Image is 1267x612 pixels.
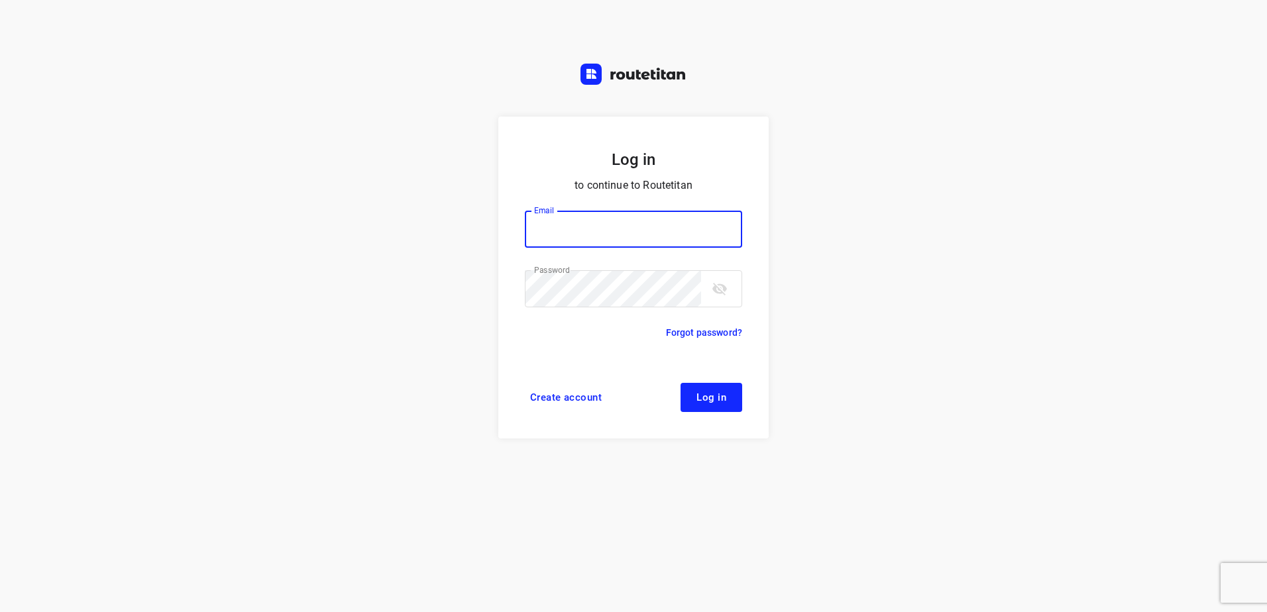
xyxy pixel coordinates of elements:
[706,276,733,302] button: toggle password visibility
[580,64,687,85] img: Routetitan
[525,383,607,412] a: Create account
[530,392,602,403] span: Create account
[681,383,742,412] button: Log in
[525,176,742,195] p: to continue to Routetitan
[580,64,687,88] a: Routetitan
[525,148,742,171] h5: Log in
[666,325,742,340] a: Forgot password?
[696,392,726,403] span: Log in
